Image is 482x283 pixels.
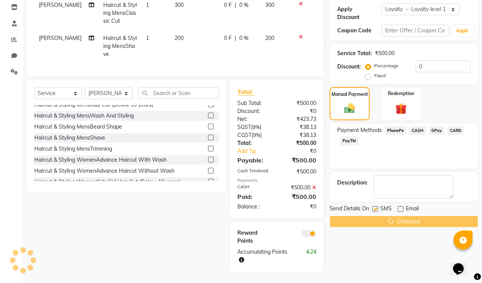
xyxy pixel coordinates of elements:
[239,1,248,9] span: 0 %
[375,49,395,57] div: ₹500.00
[277,156,322,165] div: ₹500.00
[146,2,149,8] span: 1
[337,179,368,187] div: Description:
[277,168,322,176] div: ₹500.00
[447,126,464,135] span: CARD
[232,192,277,201] div: Paid:
[337,126,382,134] span: Payment Methods
[232,123,277,131] div: ( )
[34,134,105,142] div: Haircut & Styling MensShave
[374,72,386,79] label: Fixed
[277,203,322,211] div: ₹0
[429,126,445,135] span: GPay
[374,62,399,69] label: Percentage
[39,2,82,8] span: [PERSON_NAME]
[237,177,316,184] div: Payments
[253,124,260,130] span: 9%
[331,91,368,98] label: Manual Payment
[337,63,361,71] div: Discount:
[277,131,322,139] div: ₹38.13
[237,88,255,96] span: Total
[337,49,372,57] div: Service Total:
[265,2,274,8] span: 300
[34,101,153,109] div: Haircut & Styling MensKids Cut (Below 10 years)
[337,5,382,21] div: Apply Discount
[265,35,274,41] span: 200
[237,132,251,138] span: CGST
[382,25,448,37] input: Enter Offer / Coupon Code
[253,132,260,138] span: 9%
[237,124,251,130] span: SGST
[175,35,184,41] span: 200
[34,156,167,164] div: Haircut & Styling WomenAdvance Haircut With Wash
[239,34,248,42] span: 0 %
[299,248,322,264] div: 4.24
[232,107,277,115] div: Discount:
[277,99,322,107] div: ₹500.00
[450,253,474,275] iframe: chat widget
[232,131,277,139] div: ( )
[232,184,277,192] div: CASH
[224,34,232,42] span: 0 F
[277,123,322,131] div: ₹38.13
[277,115,322,123] div: ₹423.73
[235,34,236,42] span: |
[410,126,426,135] span: CASH
[138,87,219,99] input: Search or Scan
[232,115,277,123] div: Net:
[232,248,299,264] div: Accumulating Points
[452,25,473,37] button: Apply
[232,229,277,245] div: Reward Points
[277,139,322,147] div: ₹500.00
[34,112,134,120] div: Haircut & Styling MensWash And Styling
[103,35,137,57] span: Haircut & Styling MensShave
[340,137,359,145] span: PayTM
[380,205,392,214] span: SMS
[39,35,82,41] span: [PERSON_NAME]
[341,102,359,114] img: _cash.svg
[337,27,382,35] div: Coupon Code
[284,147,322,155] div: ₹0
[392,102,410,116] img: _gift.svg
[330,205,369,214] span: Send Details On
[385,126,407,135] span: PhonePe
[34,145,112,153] div: Haircut & Styling MensTrimming
[232,147,284,155] a: Add Tip
[406,205,419,214] span: Email
[232,203,277,211] div: Balance :
[277,107,322,115] div: ₹0
[277,192,322,201] div: ₹500.00
[34,123,122,131] div: Haircut & Styling MensBeard Shape
[232,168,277,176] div: Cash Tendered:
[175,2,184,8] span: 300
[277,184,322,192] div: ₹500.00
[232,156,277,165] div: Payable:
[34,178,181,186] div: Haircut & Styling WomenKids Girl Hair Cut (Below 10 years)
[232,139,277,147] div: Total:
[224,1,232,9] span: 0 F
[146,35,149,41] span: 1
[232,99,277,107] div: Sub Total:
[388,90,414,97] label: Redemption
[34,167,175,175] div: Haircut & Styling WomenAdvance Haircut Without Wash
[103,2,137,24] span: Haircut & Styling MensClassic Cut
[235,1,236,9] span: |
